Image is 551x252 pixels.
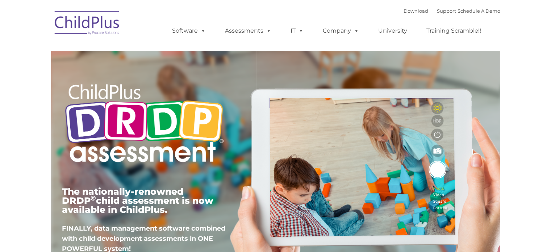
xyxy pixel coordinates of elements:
[62,186,213,215] span: The nationally-renowned DRDP child assessment is now available in ChildPlus.
[419,24,488,38] a: Training Scramble!!
[165,24,213,38] a: Software
[404,8,500,14] font: |
[316,24,366,38] a: Company
[62,74,226,174] img: Copyright - DRDP Logo Light
[404,8,428,14] a: Download
[91,194,96,202] sup: ©
[51,6,124,42] img: ChildPlus by Procare Solutions
[371,24,414,38] a: University
[437,8,456,14] a: Support
[458,8,500,14] a: Schedule A Demo
[218,24,279,38] a: Assessments
[283,24,311,38] a: IT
